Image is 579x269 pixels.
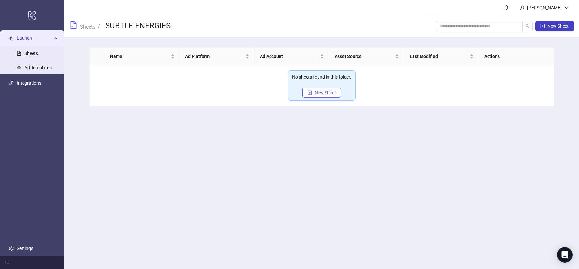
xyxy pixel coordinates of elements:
div: No sheets found in this folder. [292,73,351,80]
span: Asset Source [335,53,394,60]
span: Last Modified [410,53,469,60]
span: menu-fold [5,260,10,265]
span: Ad Account [260,53,319,60]
th: Name [105,48,180,65]
th: Asset Source [329,48,404,65]
a: Sheets [24,51,38,56]
span: down [564,5,569,10]
th: Ad Account [255,48,329,65]
th: Actions [479,48,554,65]
span: file-text [70,21,77,29]
span: search [525,24,530,28]
a: Integrations [17,80,41,86]
a: Sheets [79,23,97,30]
span: user [520,5,525,10]
span: Name [110,53,169,60]
li: / [98,21,100,31]
a: Ad Templates [24,65,52,70]
span: plus-square [308,90,312,95]
span: New Sheet [315,90,336,95]
span: rocket [9,36,14,40]
span: New Sheet [547,23,569,29]
th: Last Modified [404,48,479,65]
span: Launch [17,32,52,44]
span: plus-square [540,24,545,28]
div: [PERSON_NAME] [525,4,564,11]
span: Ad Platform [185,53,244,60]
a: Settings [17,246,33,251]
div: Open Intercom Messenger [557,247,573,263]
button: New Sheet [302,88,341,98]
span: bell [504,5,508,10]
h3: SUBTLE ENERGIES [105,21,171,31]
button: New Sheet [535,21,574,31]
th: Ad Platform [180,48,255,65]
